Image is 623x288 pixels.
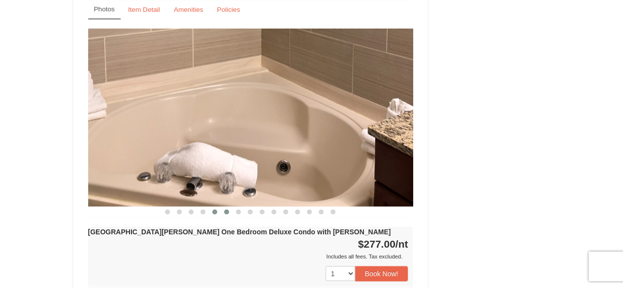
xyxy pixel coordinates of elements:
[88,29,413,206] img: 18876286-126-05a1e959.jpg
[174,6,203,13] small: Amenities
[88,251,408,261] div: Includes all fees. Tax excluded.
[94,5,115,13] small: Photos
[358,238,408,249] strong: $277.00
[128,6,160,13] small: Item Detail
[217,6,240,13] small: Policies
[395,238,408,249] span: /nt
[355,266,408,281] button: Book Now!
[88,227,391,235] strong: [GEOGRAPHIC_DATA][PERSON_NAME] One Bedroom Deluxe Condo with [PERSON_NAME]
